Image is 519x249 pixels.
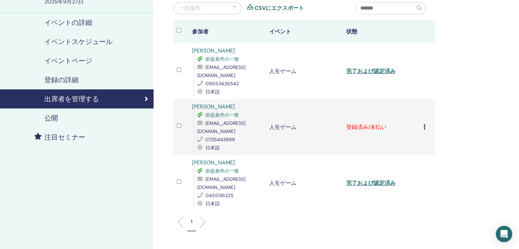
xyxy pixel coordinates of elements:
font: 1 [191,218,192,224]
font: 登録の詳細 [44,75,78,84]
font: イベントページ [44,56,92,65]
font: 0455136225 [205,192,234,199]
font: 日本語 [205,201,220,207]
font: 人生ゲーム [269,179,297,187]
font: 状態 [346,28,357,35]
font: [EMAIL_ADDRESS][DOMAIN_NAME] [197,64,245,78]
font: 0725443888 [205,136,235,143]
font: イベント [269,28,291,35]
font: 参加者 [192,28,208,35]
font: [EMAIL_ADDRESS][DOMAIN_NAME] [197,176,245,190]
font: 公開 [44,114,58,122]
font: 注目セミナー [44,133,85,142]
a: CSVにエクスポート [255,4,304,12]
font: 出席者を管理する [44,94,99,103]
a: [PERSON_NAME] [192,47,235,54]
font: 前提条件の一致 [205,168,239,174]
font: [EMAIL_ADDRESS][DOMAIN_NAME] [197,120,245,134]
font: 人生ゲーム [269,123,297,131]
a: 完了および認定済み [346,179,395,187]
font: 日本語 [205,145,220,151]
font: 人生ゲーム [269,68,297,75]
font: 前提条件の一致 [205,56,239,62]
font: イベントの詳細 [44,18,92,27]
font: 前提条件の一致 [205,112,239,118]
a: 完了および認定済み [346,68,395,75]
font: 一括操作 [179,4,201,12]
font: イベントスケジュール [44,37,113,46]
font: 日本語 [205,89,220,95]
font: 09053426542 [205,80,239,87]
a: [PERSON_NAME] [192,103,235,110]
a: [PERSON_NAME] [192,159,235,166]
div: インターコムメッセンジャーを開く [496,226,512,242]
